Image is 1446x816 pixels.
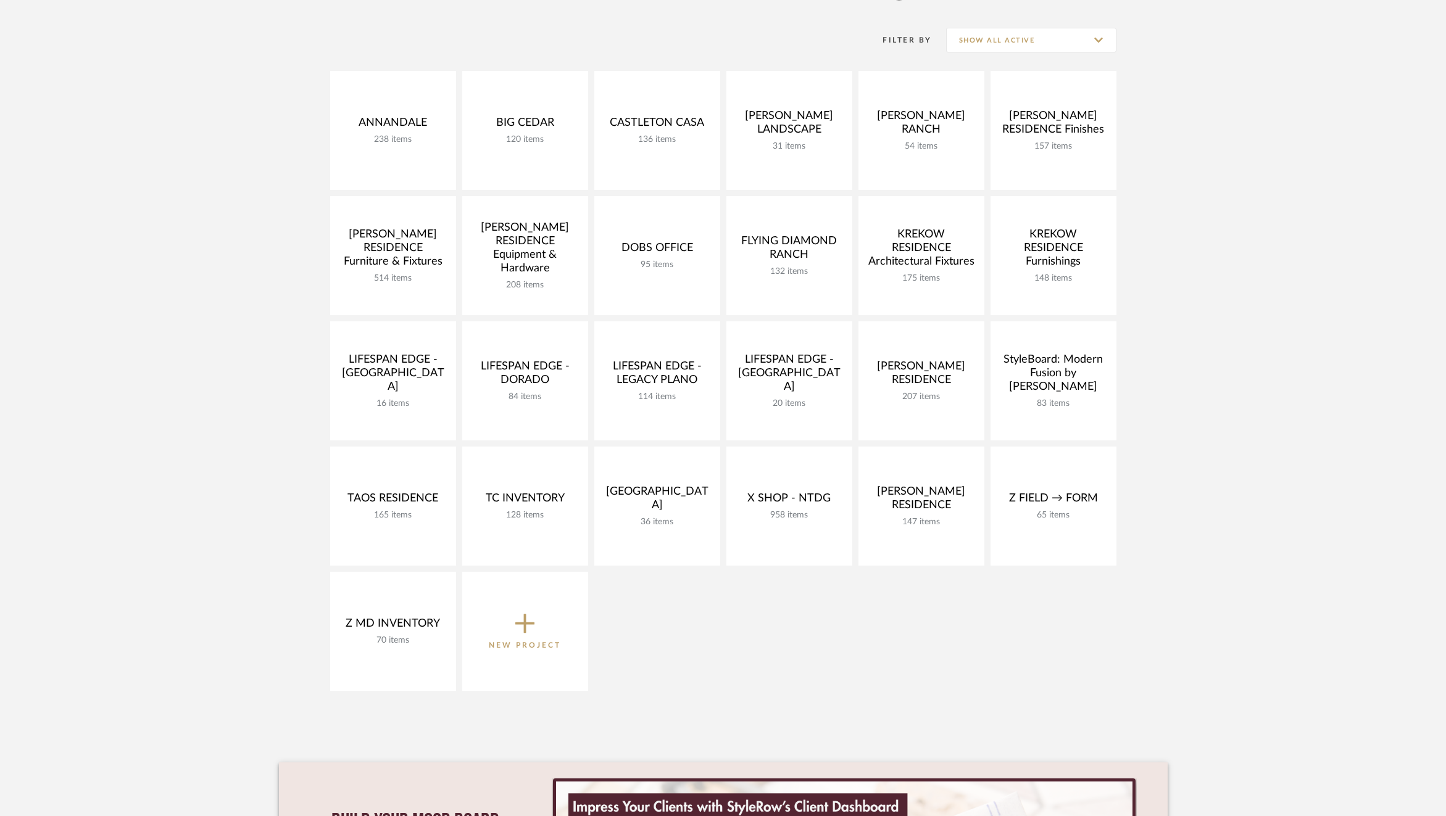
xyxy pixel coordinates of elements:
[340,116,446,134] div: ANNANDALE
[736,109,842,141] div: [PERSON_NAME] LANDSCAPE
[736,353,842,398] div: LIFESPAN EDGE - [GEOGRAPHIC_DATA]
[472,392,578,402] div: 84 items
[868,109,974,141] div: [PERSON_NAME] RANCH
[340,492,446,510] div: TAOS RESIDENCE
[472,116,578,134] div: BIG CEDAR
[340,134,446,145] div: 238 items
[340,353,446,398] div: LIFESPAN EDGE - [GEOGRAPHIC_DATA]
[1000,353,1107,398] div: StyleBoard: Modern Fusion by [PERSON_NAME]
[604,260,710,270] div: 95 items
[340,635,446,646] div: 70 items
[604,485,710,517] div: [GEOGRAPHIC_DATA]
[489,639,561,651] p: New Project
[867,34,932,46] div: Filter By
[736,234,842,266] div: FLYING DIAMOND RANCH
[472,221,578,280] div: [PERSON_NAME] RESIDENCE Equipment & Hardware
[340,398,446,409] div: 16 items
[604,134,710,145] div: 136 items
[604,392,710,402] div: 114 items
[604,241,710,260] div: DOBS OFFICE
[462,572,588,691] button: New Project
[868,273,974,284] div: 175 items
[868,228,974,273] div: KREKOW RESIDENCE Architectural Fixtures
[472,280,578,291] div: 208 items
[1000,141,1107,152] div: 157 items
[340,510,446,521] div: 165 items
[340,228,446,273] div: [PERSON_NAME] RESIDENCE Furniture & Fixtures
[736,492,842,510] div: X SHOP - NTDG
[736,141,842,152] div: 31 items
[736,398,842,409] div: 20 items
[1000,109,1107,141] div: [PERSON_NAME] RESIDENCE Finishes
[472,510,578,521] div: 128 items
[868,517,974,527] div: 147 items
[868,392,974,402] div: 207 items
[1000,228,1107,273] div: KREKOW RESIDENCE Furnishings
[1000,510,1107,521] div: 65 items
[472,492,578,510] div: TC INVENTORY
[868,360,974,392] div: [PERSON_NAME] RESIDENCE
[340,617,446,635] div: Z MD INVENTORY
[472,134,578,145] div: 120 items
[604,360,710,392] div: LIFESPAN EDGE - LEGACY PLANO
[604,116,710,134] div: CASTLETON CASA
[736,510,842,521] div: 958 items
[472,360,578,392] div: LIFESPAN EDGE - DORADO
[340,273,446,284] div: 514 items
[868,141,974,152] div: 54 items
[1000,398,1107,409] div: 83 items
[736,266,842,277] div: 132 items
[1000,492,1107,510] div: Z FIELD → FORM
[1000,273,1107,284] div: 148 items
[868,485,974,517] div: [PERSON_NAME] RESIDENCE
[604,517,710,527] div: 36 items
